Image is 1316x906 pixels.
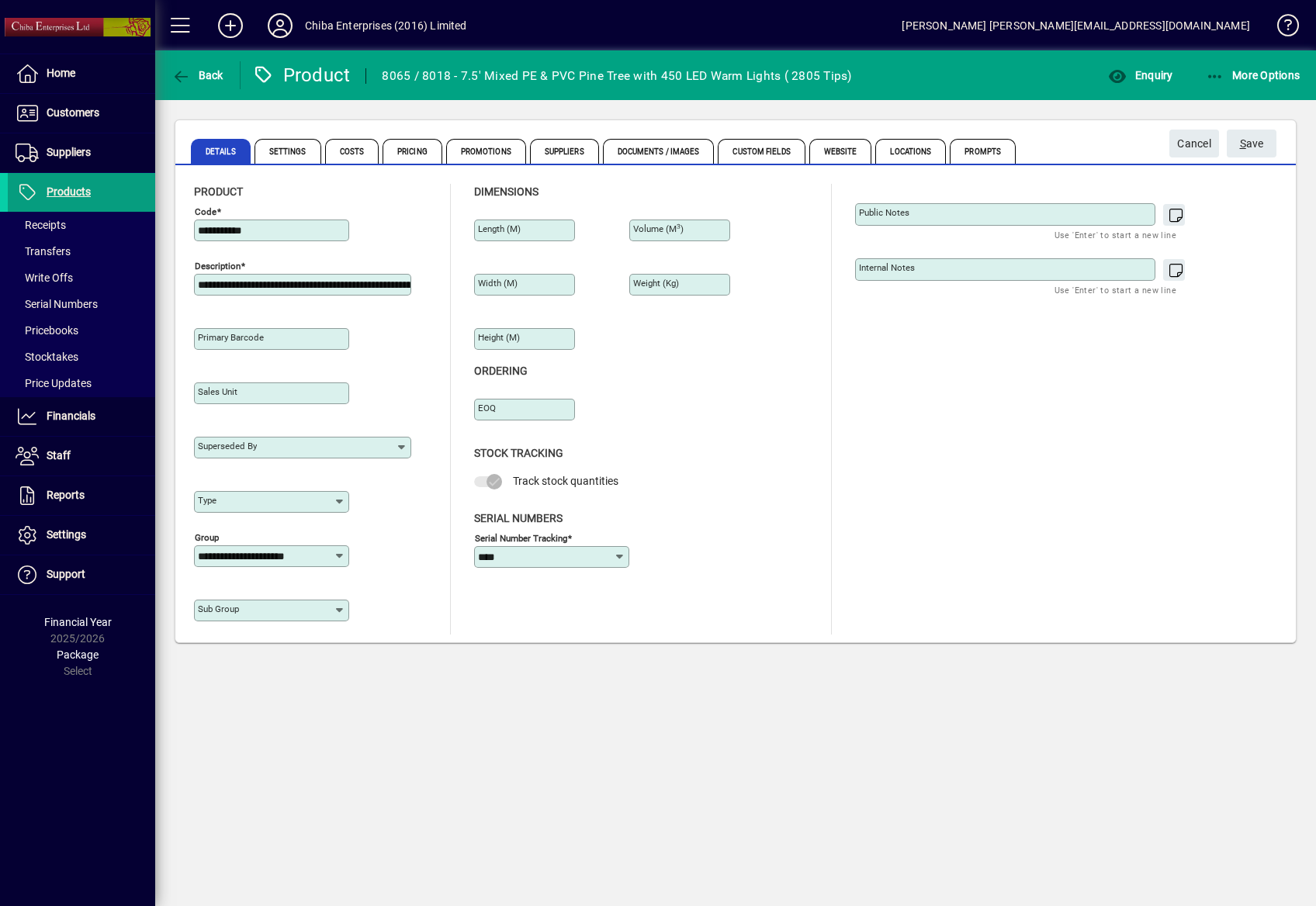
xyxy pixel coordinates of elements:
[1266,3,1297,54] a: Knowledge Base
[155,61,241,89] app-page-header-button: Back
[8,555,155,594] a: Support
[255,139,321,164] span: Settings
[446,139,526,164] span: Promotions
[474,185,539,198] span: Dimensions
[57,648,99,661] span: Package
[44,616,112,628] span: Financial Year
[1240,131,1264,157] span: ave
[198,386,237,397] mat-label: Sales unit
[383,139,442,164] span: Pricing
[8,291,155,317] a: Serial Numbers
[255,12,305,40] button: Profile
[8,133,155,172] a: Suppliers
[677,223,681,230] sup: 3
[950,139,1016,164] span: Prompts
[195,532,219,543] mat-label: Group
[474,512,563,524] span: Serial Numbers
[1108,69,1172,81] span: Enquiry
[633,278,679,289] mat-label: Weight (Kg)
[194,185,243,198] span: Product
[47,410,95,422] span: Financials
[474,365,528,377] span: Ordering
[252,63,351,88] div: Product
[16,298,98,310] span: Serial Numbers
[1206,69,1300,81] span: More Options
[1104,61,1176,89] button: Enquiry
[16,245,71,258] span: Transfers
[475,532,567,543] mat-label: Serial Number tracking
[206,12,255,40] button: Add
[478,403,496,413] mat-label: EOQ
[603,139,715,164] span: Documents / Images
[8,370,155,396] a: Price Updates
[47,489,85,501] span: Reports
[195,206,216,217] mat-label: Code
[191,139,251,164] span: Details
[859,207,909,218] mat-label: Public Notes
[47,146,91,158] span: Suppliers
[1202,61,1304,89] button: More Options
[198,603,239,614] mat-label: Sub group
[478,223,521,234] mat-label: Length (m)
[16,324,78,337] span: Pricebooks
[478,278,518,289] mat-label: Width (m)
[168,61,227,89] button: Back
[8,265,155,291] a: Write Offs
[382,64,851,88] div: 8065 / 8018 - 7.5′ Mixed PE & PVC Pine Tree with 450 LED Warm Lights ( 2805 Tips)
[47,106,99,119] span: Customers
[47,67,75,79] span: Home
[195,261,241,271] mat-label: Description
[198,495,216,506] mat-label: Type
[8,476,155,515] a: Reports
[8,516,155,555] a: Settings
[47,185,91,198] span: Products
[902,13,1250,38] div: [PERSON_NAME] [PERSON_NAME][EMAIL_ADDRESS][DOMAIN_NAME]
[8,344,155,370] a: Stocktakes
[47,449,71,462] span: Staff
[305,13,467,38] div: Chiba Enterprises (2016) Limited
[633,223,684,234] mat-label: Volume (m )
[16,351,78,363] span: Stocktakes
[718,139,805,164] span: Custom Fields
[8,437,155,475] a: Staff
[47,568,85,580] span: Support
[1055,226,1176,244] mat-hint: Use 'Enter' to start a new line
[1177,131,1211,157] span: Cancel
[809,139,872,164] span: Website
[513,475,618,487] span: Track stock quantities
[1240,137,1246,150] span: S
[325,139,379,164] span: Costs
[474,447,563,459] span: Stock Tracking
[198,332,264,343] mat-label: Primary barcode
[875,139,946,164] span: Locations
[8,54,155,93] a: Home
[859,262,915,273] mat-label: Internal Notes
[8,94,155,133] a: Customers
[16,377,92,389] span: Price Updates
[8,212,155,238] a: Receipts
[8,317,155,344] a: Pricebooks
[16,271,73,284] span: Write Offs
[198,441,257,451] mat-label: Superseded by
[1169,130,1219,157] button: Cancel
[8,397,155,436] a: Financials
[171,69,223,81] span: Back
[530,139,599,164] span: Suppliers
[1227,130,1276,157] button: Save
[8,238,155,265] a: Transfers
[47,528,86,541] span: Settings
[16,219,66,231] span: Receipts
[1055,281,1176,299] mat-hint: Use 'Enter' to start a new line
[478,332,520,343] mat-label: Height (m)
